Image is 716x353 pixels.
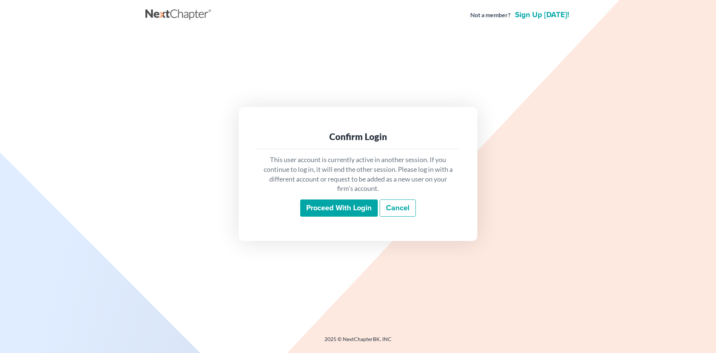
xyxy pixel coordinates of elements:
a: Cancel [380,199,416,217]
a: Sign up [DATE]! [514,11,571,19]
div: 2025 © NextChapterBK, INC [145,335,571,349]
p: This user account is currently active in another session. If you continue to log in, it will end ... [263,155,453,193]
div: Confirm Login [263,131,453,143]
input: Proceed with login [300,199,378,217]
strong: Not a member? [470,11,511,19]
